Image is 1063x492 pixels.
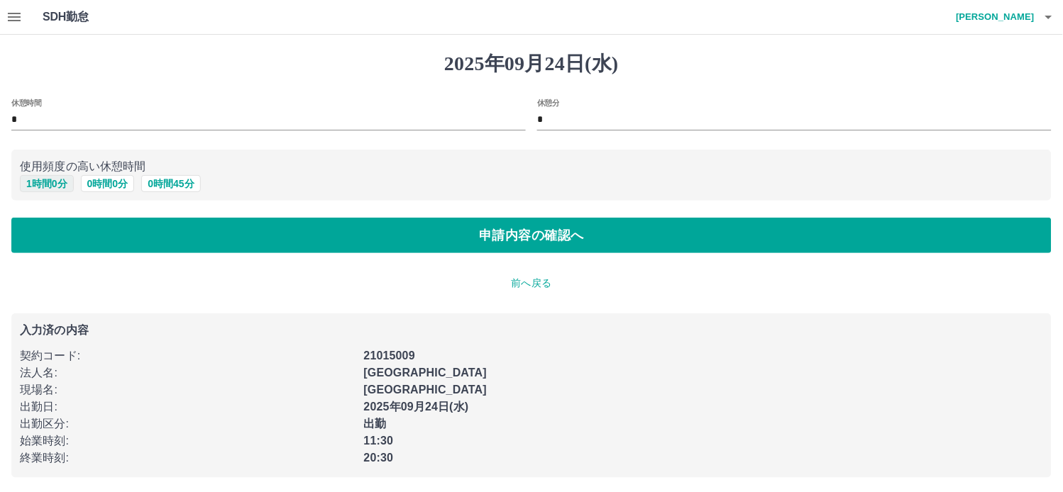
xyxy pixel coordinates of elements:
p: 契約コード : [20,347,356,364]
p: 前へ戻る [11,276,1052,291]
label: 休憩時間 [11,97,41,108]
button: 1時間0分 [20,175,74,192]
h1: 2025年09月24日(水) [11,52,1052,76]
p: 始業時刻 : [20,432,356,449]
p: 出勤日 : [20,398,356,415]
p: 現場名 : [20,381,356,398]
b: [GEOGRAPHIC_DATA] [364,367,488,379]
b: 20:30 [364,452,394,464]
b: 11:30 [364,435,394,447]
button: 申請内容の確認へ [11,218,1052,253]
button: 0時間0分 [81,175,135,192]
b: [GEOGRAPHIC_DATA] [364,384,488,396]
label: 休憩分 [537,97,560,108]
p: 法人名 : [20,364,356,381]
b: 21015009 [364,350,415,362]
b: 2025年09月24日(水) [364,401,469,413]
p: 使用頻度の高い休憩時間 [20,158,1043,175]
p: 入力済の内容 [20,325,1043,336]
p: 終業時刻 : [20,449,356,466]
b: 出勤 [364,418,387,430]
button: 0時間45分 [141,175,200,192]
p: 出勤区分 : [20,415,356,432]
